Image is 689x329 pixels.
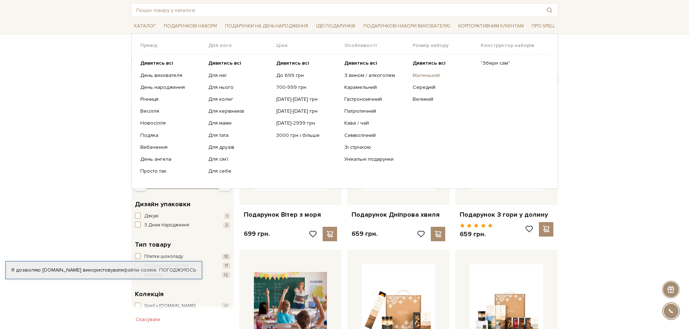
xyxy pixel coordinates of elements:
[276,96,339,103] a: [DATE]-[DATE] грн
[144,253,183,260] span: Плитки шоколаду
[144,213,159,220] span: Дякую
[413,60,446,66] b: Дивитись всі
[224,213,230,219] span: 1
[132,4,541,17] input: Пошук товару у каталозі
[481,60,543,66] a: "Збери сам"
[140,168,203,174] a: Просто так
[208,156,271,163] a: Для сім'ї
[276,60,309,66] b: Дивитись всі
[344,108,407,114] a: Патріотичний
[135,199,191,209] span: Дизайн упаковки
[344,60,407,66] a: Дивитись всі
[144,222,189,229] span: З Днем Народження
[361,20,453,32] a: Подарункові набори вихователю
[131,33,558,189] div: Каталог
[344,42,412,49] span: Особливості
[208,96,271,103] a: Для колег
[541,4,558,17] button: Пошук товару у каталозі
[208,120,271,126] a: Для мами
[222,21,311,32] a: Подарунки на День народження
[140,120,203,126] a: Новосілля
[222,254,230,260] span: 10
[135,253,230,260] button: Плитки шоколаду 10
[6,267,202,273] div: Я дозволяю [DOMAIN_NAME] використовувати
[208,72,271,79] a: Для неї
[222,272,230,278] span: 12
[344,144,407,151] a: Зі стрічкою
[140,84,203,91] a: День народження
[208,60,241,66] b: Дивитись всі
[344,156,407,163] a: Унікальні подарунки
[276,72,339,79] a: До 699 грн
[144,303,195,310] span: Spell x [DOMAIN_NAME]
[140,156,203,163] a: День ангела
[276,120,339,126] a: [DATE]-2999 грн
[276,60,339,66] a: Дивитись всі
[352,230,378,238] p: 659 грн.
[344,96,407,103] a: Гастрономічний
[221,303,230,309] span: +3
[140,144,203,151] a: Вибачення
[140,96,203,103] a: Річниця
[134,181,146,191] div: Min
[208,168,271,174] a: Для себе
[161,21,220,32] a: Подарункові набори
[159,267,196,273] a: Погоджуюсь
[244,230,270,238] p: 699 грн.
[135,289,163,299] span: Колекція
[140,60,203,66] a: Дивитись всі
[208,42,276,49] span: Для кого
[413,60,475,66] a: Дивитись всі
[344,84,407,91] a: Карамельний
[455,20,527,32] a: Корпоративним клієнтам
[208,144,271,151] a: Для друзів
[135,303,230,310] button: Spell x [DOMAIN_NAME] +3
[460,230,493,238] p: 659 грн.
[276,42,344,49] span: Ціна
[529,21,558,32] a: Про Spell
[460,211,553,219] a: Подарунок З гори у долину
[352,211,445,219] a: Подарунок Дніпрова хвиля
[135,222,230,229] button: З Днем Народження 2
[276,132,339,139] a: 3000 грн і більше
[131,21,159,32] a: Каталог
[208,84,271,91] a: Для нього
[244,211,337,219] a: Подарунок Вітер з моря
[344,60,377,66] b: Дивитись всі
[276,84,339,91] a: 700-999 грн
[481,42,549,49] span: Конструктор наборів
[208,60,271,66] a: Дивитись всі
[276,108,339,114] a: [DATE]-[DATE] грн
[140,42,208,49] span: Привід
[140,108,203,114] a: Весілля
[413,84,475,91] a: Середній
[124,267,157,273] a: файли cookie
[208,132,271,139] a: Для тата
[413,96,475,103] a: Великий
[344,132,407,139] a: Символічний
[223,263,230,269] span: 11
[135,213,230,220] button: Дякую 1
[344,120,407,126] a: Кава / чай
[140,132,203,139] a: Подяка
[344,72,407,79] a: З вином / алкоголем
[223,222,230,228] span: 2
[131,314,165,325] button: Скасувати
[218,181,231,191] div: Max
[208,108,271,114] a: Для керівників
[313,21,358,32] a: Ідеї подарунків
[413,72,475,79] a: Маленький
[140,72,203,79] a: День вихователя
[135,240,171,250] span: Тип товару
[140,60,173,66] b: Дивитись всі
[413,42,481,49] span: Розмір набору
